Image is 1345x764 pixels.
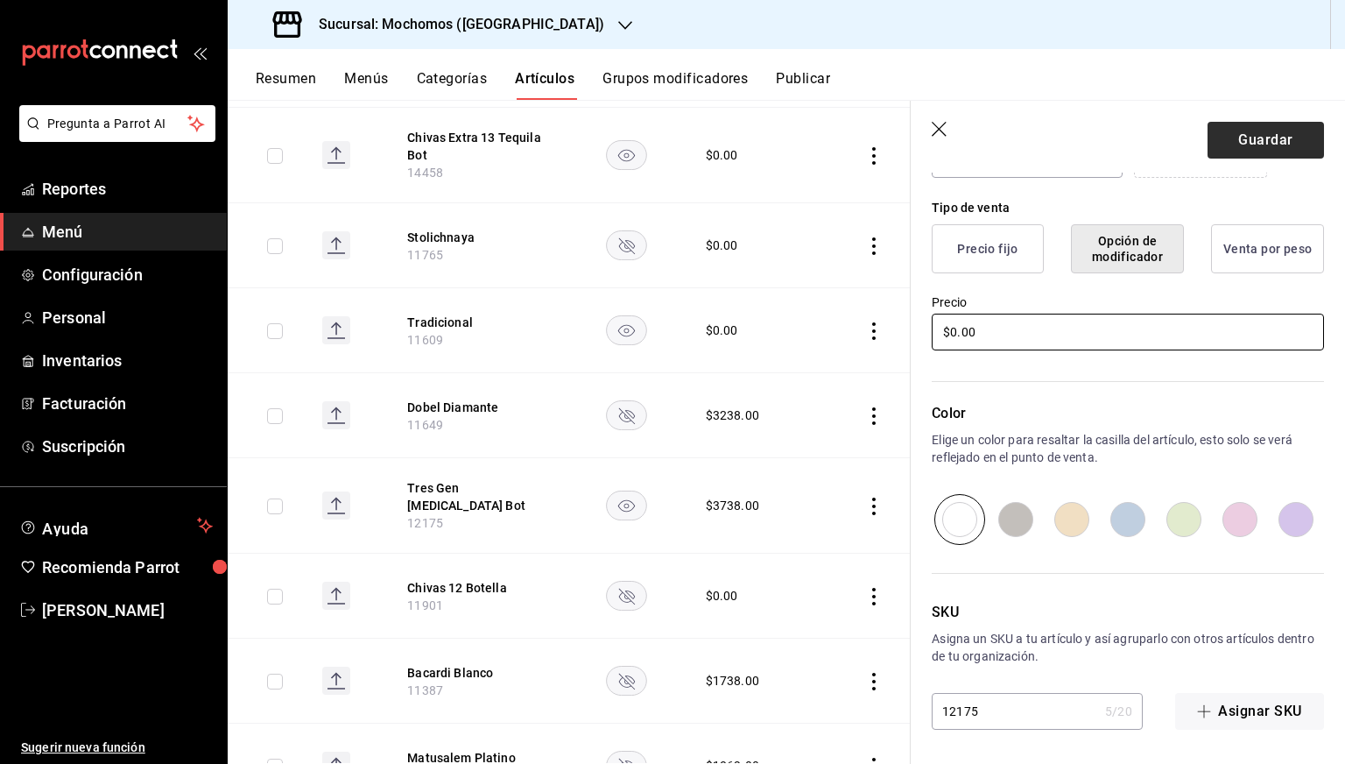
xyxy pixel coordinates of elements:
[932,224,1044,273] button: Precio fijo
[407,516,443,530] span: 12175
[706,672,759,690] div: $ 1738.00
[407,399,547,416] button: edit-product-location
[865,588,883,605] button: actions
[1071,224,1184,273] button: Opción de modificador
[606,400,647,430] button: availability-product
[776,70,830,100] button: Publicar
[865,147,883,165] button: actions
[865,673,883,690] button: actions
[42,435,213,458] span: Suscripción
[47,115,188,133] span: Pregunta a Parrot AI
[1175,693,1324,730] button: Asignar SKU
[706,146,738,164] div: $ 0.00
[256,70,316,100] button: Resumen
[407,579,547,597] button: edit-product-location
[1105,703,1132,720] div: 5 / 20
[515,70,574,100] button: Artículos
[706,322,738,339] div: $ 0.00
[407,248,443,262] span: 11765
[256,70,1345,100] div: navigation tabs
[407,229,547,246] button: edit-product-location
[42,598,213,622] span: [PERSON_NAME]
[407,418,443,432] span: 11649
[606,315,647,345] button: availability-product
[407,314,547,331] button: edit-product-location
[602,70,748,100] button: Grupos modificadores
[932,431,1324,466] p: Elige un color para resaltar la casilla del artículo, esto solo se verá reflejado en el punto de ...
[42,177,213,201] span: Reportes
[606,230,647,260] button: availability-product
[42,263,213,286] span: Configuración
[305,14,604,35] h3: Sucursal: Mochomos ([GEOGRAPHIC_DATA])
[407,166,443,180] span: 14458
[1211,224,1324,273] button: Venta por peso
[932,630,1324,665] p: Asigna un SKU a tu artículo y así agruparlo con otros artículos dentro de tu organización.
[344,70,388,100] button: Menús
[42,392,213,415] span: Facturación
[407,129,547,164] button: edit-product-location
[865,498,883,515] button: actions
[1208,122,1324,159] button: Guardar
[407,598,443,612] span: 11901
[865,407,883,425] button: actions
[932,602,1324,623] p: SKU
[417,70,488,100] button: Categorías
[407,479,547,514] button: edit-product-location
[21,739,213,757] span: Sugerir nueva función
[932,199,1324,217] div: Tipo de venta
[407,683,443,697] span: 11387
[932,314,1324,350] input: $0.00
[407,664,547,682] button: edit-product-location
[42,349,213,372] span: Inventarios
[42,555,213,579] span: Recomienda Parrot
[12,127,215,145] a: Pregunta a Parrot AI
[706,407,759,424] div: $ 3238.00
[19,105,215,142] button: Pregunta a Parrot AI
[42,306,213,329] span: Personal
[606,491,647,520] button: availability-product
[407,333,443,347] span: 11609
[865,322,883,340] button: actions
[932,403,1324,424] p: Color
[606,581,647,611] button: availability-product
[193,46,207,60] button: open_drawer_menu
[606,666,647,696] button: availability-product
[706,237,738,254] div: $ 0.00
[706,497,759,514] div: $ 3738.00
[932,296,1324,308] label: Precio
[865,237,883,255] button: actions
[42,220,213,244] span: Menú
[606,140,647,170] button: availability-product
[706,587,738,605] div: $ 0.00
[42,515,190,536] span: Ayuda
